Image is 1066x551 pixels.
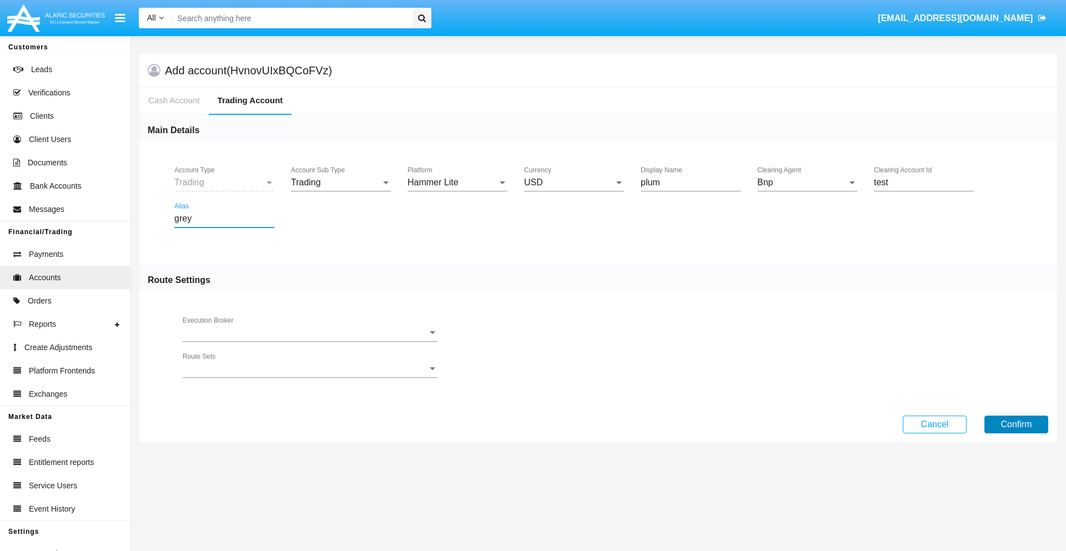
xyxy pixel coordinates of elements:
[29,480,77,492] span: Service Users
[29,319,56,330] span: Reports
[148,124,199,137] h6: Main Details
[29,457,94,468] span: Entitlement reports
[29,249,63,260] span: Payments
[29,204,64,215] span: Messages
[29,272,61,284] span: Accounts
[183,364,428,374] span: Route Sets
[903,416,967,433] button: Cancel
[408,178,459,187] span: Hammer Lite
[183,328,428,338] span: Execution Broker
[29,388,67,400] span: Exchanges
[29,503,75,515] span: Event History
[172,8,409,28] input: Search
[28,295,52,307] span: Orders
[30,180,82,192] span: Bank Accounts
[873,3,1052,34] a: [EMAIL_ADDRESS][DOMAIN_NAME]
[148,274,210,286] h6: Route Settings
[139,12,172,24] a: All
[30,110,54,122] span: Clients
[29,433,51,445] span: Feeds
[24,342,92,353] span: Create Adjustments
[757,178,773,187] span: Bnp
[984,416,1048,433] button: Confirm
[524,178,543,187] span: USD
[29,134,71,145] span: Client Users
[31,64,52,75] span: Leads
[28,87,70,99] span: Verifications
[878,13,1033,23] span: [EMAIL_ADDRESS][DOMAIN_NAME]
[6,2,107,34] img: Logo image
[28,157,67,169] span: Documents
[29,365,95,377] span: Platform Frontends
[147,13,156,22] span: All
[165,66,332,75] h5: Add account (HvnovUIxBQCoFVz)
[174,178,204,187] span: Trading
[291,178,321,187] span: Trading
